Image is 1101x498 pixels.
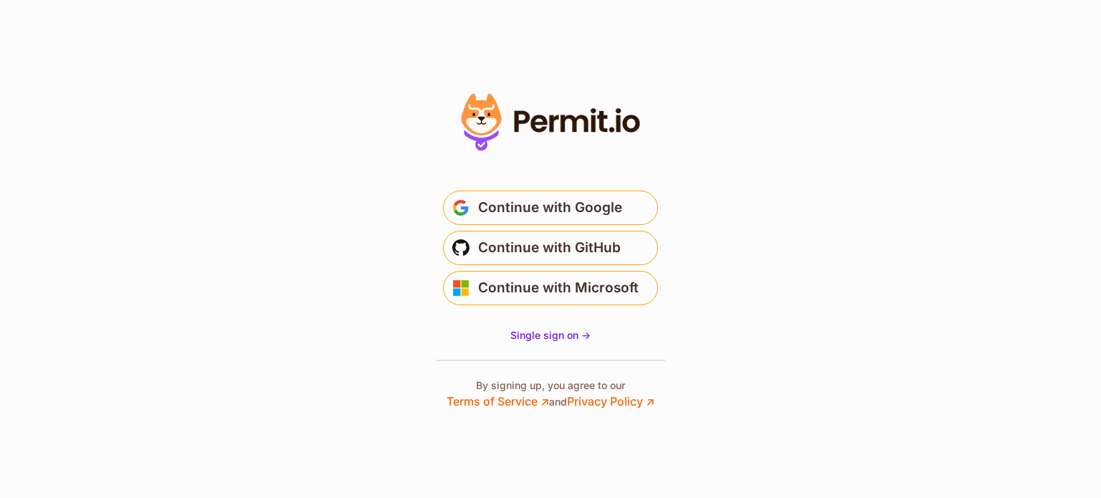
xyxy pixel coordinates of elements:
button: Continue with Microsoft [443,271,658,305]
button: Continue with Google [443,191,658,225]
span: Continue with GitHub [478,236,621,259]
button: Continue with GitHub [443,231,658,265]
a: Privacy Policy ↗ [567,394,654,408]
a: Terms of Service ↗ [447,394,549,408]
span: Continue with Google [478,196,622,219]
span: Single sign on -> [510,329,591,341]
a: Single sign on -> [510,328,591,343]
p: By signing up, you agree to our and [447,378,654,410]
span: Continue with Microsoft [478,277,639,300]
